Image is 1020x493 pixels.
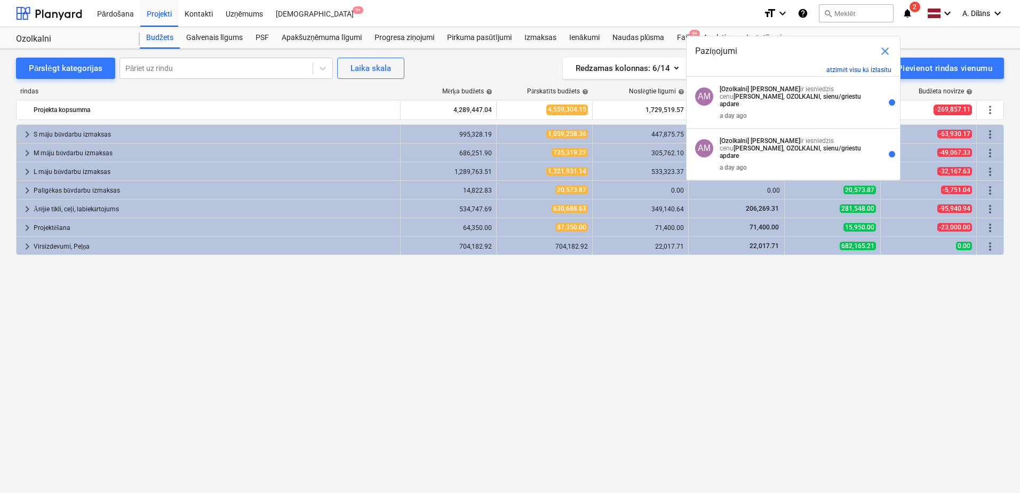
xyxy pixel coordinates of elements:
div: rindas [16,88,401,96]
span: Vairāk darbību [984,165,997,178]
div: Pārskatīts budžets [527,88,588,96]
p: ir iesniedzis cenu [720,137,868,160]
i: keyboard_arrow_down [991,7,1004,20]
span: 87,350.00 [555,223,588,232]
a: Naudas plūsma [606,27,671,49]
iframe: Chat Widget [967,442,1020,493]
span: Vairāk darbību [984,147,997,160]
div: Palīgēkas būvdarbu izmaksas [34,182,396,199]
span: keyboard_arrow_right [21,128,34,141]
span: keyboard_arrow_right [21,147,34,160]
button: Pievienot rindas vienumu [886,58,1004,79]
span: keyboard_arrow_right [21,184,34,197]
button: Pārslēgt kategorijas [16,58,115,79]
span: -49,067.33 [937,148,972,157]
button: Redzamas kolonnas:6/14 [563,58,692,79]
div: a day ago [720,112,747,120]
strong: [Ozolkalni] [720,137,749,145]
span: AM [698,144,711,153]
span: Vairāk darbību [984,203,997,216]
button: Laika skala [337,58,404,79]
span: help [484,89,492,95]
a: Galvenais līgums [180,27,249,49]
div: Andrejs Mantinieks [695,139,713,157]
div: 71,400.00 [597,224,684,232]
span: 0.00 [956,242,972,250]
a: Budžets [140,27,180,49]
div: 14,822.83 [405,187,492,194]
span: 2 [910,2,920,12]
button: atzīmēt visu kā izlasītu [826,66,891,74]
span: keyboard_arrow_right [21,221,34,234]
div: 447,875.75 [597,131,684,138]
div: 64,350.00 [405,224,492,232]
div: 704,182.92 [405,243,492,250]
div: Pārslēgt kategorijas [29,61,102,75]
div: 0.00 [693,187,780,194]
span: -63,930.17 [937,130,972,138]
span: Vairāk darbību [984,240,997,253]
span: 4,559,304.15 [546,105,588,115]
span: -5,751.04 [941,186,972,194]
span: Vairāk darbību [984,221,997,234]
div: Budžeta novirze [919,88,973,96]
span: keyboard_arrow_right [21,240,34,253]
div: Ārējie tīkli, ceļi, labiekārtojums [34,201,396,218]
div: Apakšuzņēmuma līgumi [275,27,368,49]
div: 533,323.37 [597,168,684,176]
div: 686,251.90 [405,149,492,157]
a: Pirkuma pasūtījumi [441,27,518,49]
span: 682,165.21 [840,242,876,250]
span: help [964,89,973,95]
div: a day ago [720,164,747,171]
span: Paziņojumi [695,45,737,58]
a: Faili9+ [671,27,697,49]
a: PSF [249,27,275,49]
a: Izmaksas [518,27,563,49]
span: 1,321,931.14 [546,167,588,176]
div: Andrejs Mantinieks [695,88,713,106]
div: Laika skala [350,61,391,75]
span: Vairāk darbību [984,128,997,141]
div: 1,289,763.51 [405,168,492,176]
span: 15,950.00 [843,223,876,232]
span: A. Dilāns [962,9,990,18]
div: Virsizdevumi, Peļņa [34,238,396,255]
div: 349,140.64 [597,205,684,213]
div: 22,017.71 [597,243,684,250]
span: -269,857.11 [934,105,972,115]
div: Projektēšana [34,219,396,236]
span: help [676,89,684,95]
strong: [PERSON_NAME] [751,137,800,145]
div: M māju būvdarbu izmaksas [34,145,396,162]
div: 704,182.92 [501,243,588,250]
span: Vairāk darbību [984,104,997,116]
span: close [879,45,891,58]
strong: [Ozolkalni] [720,85,749,93]
strong: [PERSON_NAME], OZOLKALNI, sienu/griestu apdare [720,145,861,160]
span: -95,940.94 [937,204,972,213]
strong: [PERSON_NAME], OZOLKALNI, sienu/griestu apdare [720,93,861,108]
span: 71,400.00 [748,224,780,231]
div: Redzamas kolonnas : 6/14 [576,61,680,75]
div: Mērķa budžets [442,88,492,96]
span: 20,573.87 [843,186,876,194]
a: Progresa ziņojumi [368,27,441,49]
i: keyboard_arrow_down [941,7,954,20]
div: Faili [671,27,697,49]
span: keyboard_arrow_right [21,165,34,178]
div: L māju būvdarbu izmaksas [34,163,396,180]
span: 281,548.00 [840,204,876,213]
span: keyboard_arrow_right [21,203,34,216]
div: S māju būvdarbu izmaksas [34,126,396,143]
span: Vairāk darbību [984,184,997,197]
div: 305,762.10 [597,149,684,157]
span: 20,573.87 [555,186,588,194]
